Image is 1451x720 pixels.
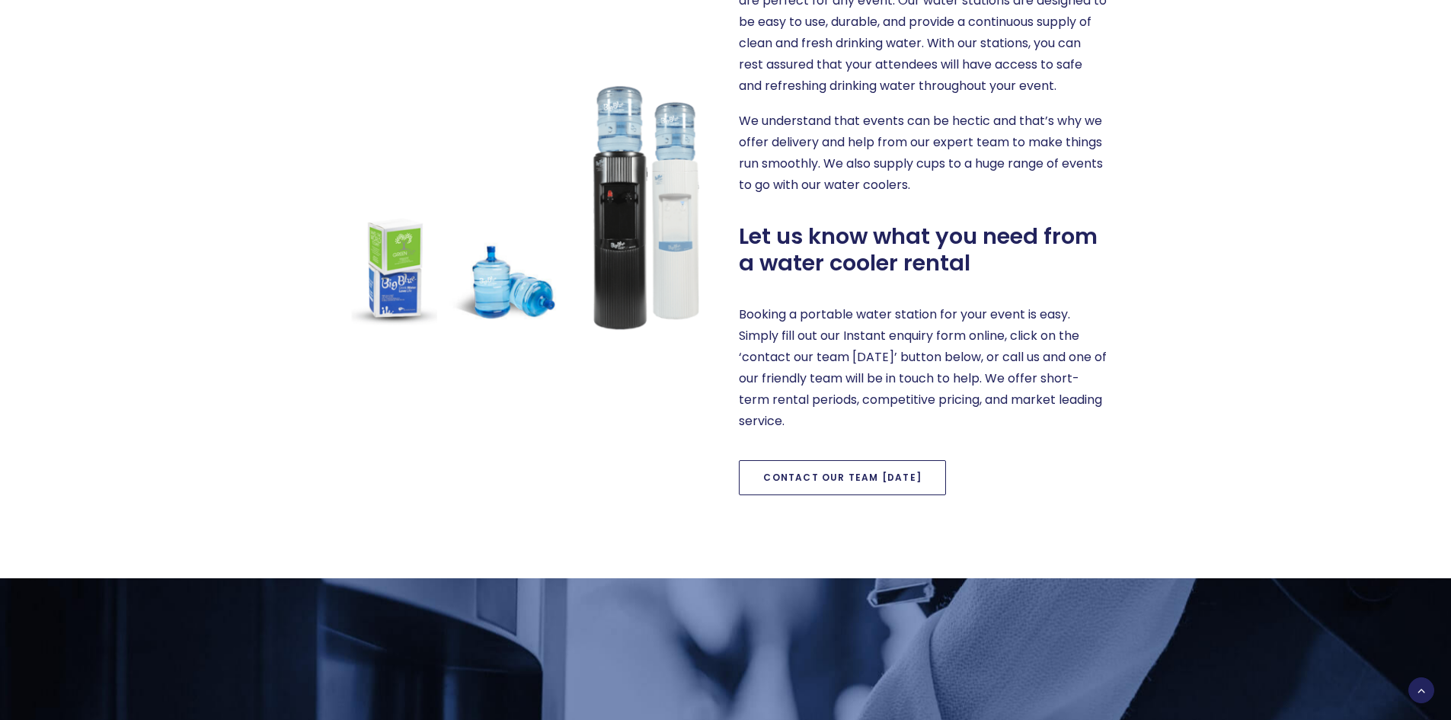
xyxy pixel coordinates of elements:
[739,110,1107,196] p: We understand that events can be hectic and that’s why we offer delivery and help from our expert...
[739,304,1107,432] p: Booking a portable water station for your event is easy. Simply fill out our Instant enquiry form...
[739,460,946,495] a: Contact our team [DATE]
[1350,619,1430,699] iframe: Chatbot
[739,223,1107,277] span: Let us know what you need from a water cooler rental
